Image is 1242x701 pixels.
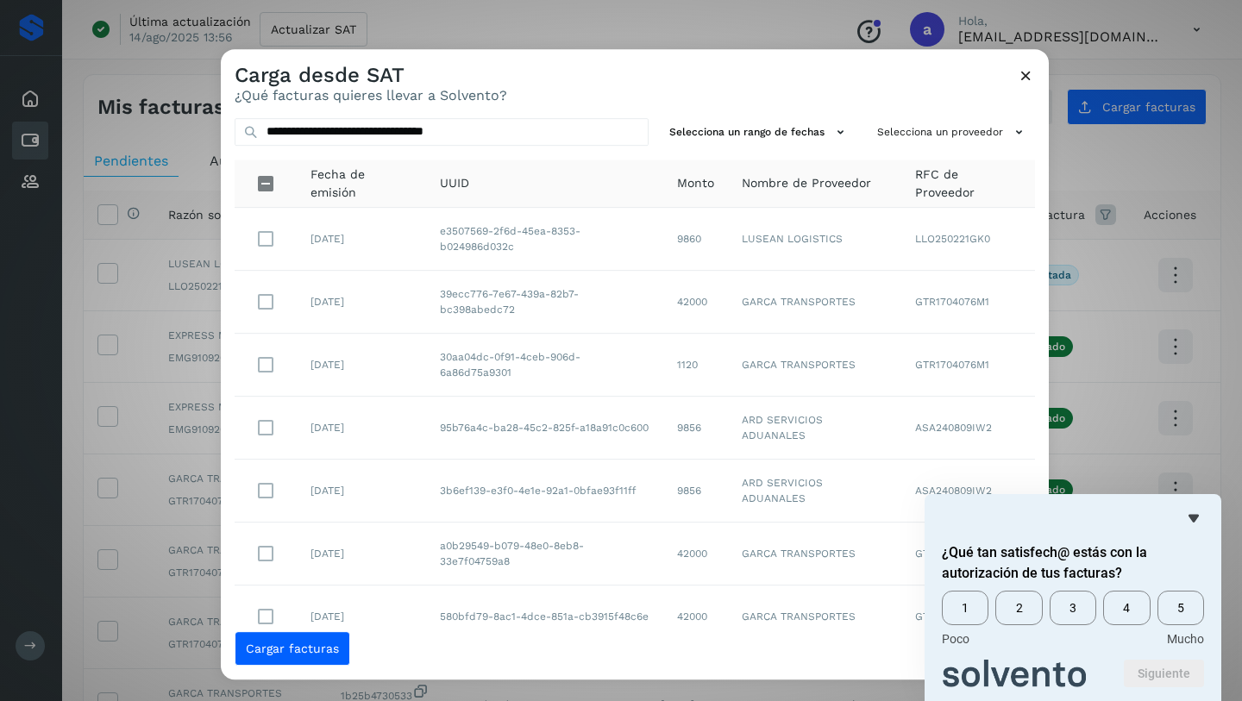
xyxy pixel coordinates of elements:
td: GTR1704076M1 [901,271,1035,334]
span: 4 [1103,591,1150,625]
td: 9856 [663,397,728,460]
span: 3 [1050,591,1096,625]
td: 42000 [663,271,728,334]
div: ¿Qué tan satisfech@ estás con la autorización de tus facturas? Select an option from 1 to 5, with... [942,508,1204,687]
td: 1120 [663,334,728,397]
button: Ocultar encuesta [1183,508,1204,529]
h3: Carga desde SAT [235,63,507,88]
td: 39ecc776-7e67-439a-82b7-bc398abedc72 [426,271,663,334]
td: ARD SERVICIOS ADUANALES [728,460,901,523]
button: Selecciona un rango de fechas [662,118,856,147]
td: 42000 [663,585,728,648]
button: Siguiente pregunta [1124,660,1204,687]
td: [DATE] [297,334,426,397]
td: [DATE] [297,523,426,585]
span: 2 [995,591,1042,625]
td: 30aa04dc-0f91-4ceb-906d-6a86d75a9301 [426,334,663,397]
td: GARCA TRANSPORTES [728,334,901,397]
button: Selecciona un proveedor [870,118,1035,147]
td: [DATE] [297,585,426,648]
span: Mucho [1167,632,1204,646]
td: [DATE] [297,460,426,523]
td: ARD SERVICIOS ADUANALES [728,397,901,460]
span: RFC de Proveedor [915,166,1021,202]
td: GTR1704076M1 [901,585,1035,648]
td: 580bfd79-8ac1-4dce-851a-cb3915f48c6e [426,585,663,648]
td: [DATE] [297,271,426,334]
td: 95b76a4c-ba28-45c2-825f-a18a91c0c600 [426,397,663,460]
td: [DATE] [297,397,426,460]
td: e3507569-2f6d-45ea-8353-b024986d032c [426,208,663,271]
td: GARCA TRANSPORTES [728,585,901,648]
td: GARCA TRANSPORTES [728,523,901,585]
td: GTR1704076M1 [901,523,1035,585]
td: LUSEAN LOGISTICS [728,208,901,271]
td: [DATE] [297,208,426,271]
td: GARCA TRANSPORTES [728,271,901,334]
td: 3b6ef139-e3f0-4e1e-92a1-0bfae93f11ff [426,460,663,523]
td: ASA240809IW2 [901,460,1035,523]
td: ASA240809IW2 [901,397,1035,460]
h2: ¿Qué tan satisfech@ estás con la autorización de tus facturas? Select an option from 1 to 5, with... [942,542,1204,584]
td: a0b29549-b079-48e0-8eb8-33e7f04759a8 [426,523,663,585]
td: LLO250221GK0 [901,208,1035,271]
div: ¿Qué tan satisfech@ estás con la autorización de tus facturas? Select an option from 1 to 5, with... [942,591,1204,646]
p: ¿Qué facturas quieres llevar a Solvento? [235,87,507,103]
button: Cargar facturas [235,631,350,666]
span: Fecha de emisión [310,166,412,202]
span: Monto [677,174,714,192]
span: Cargar facturas [246,642,339,654]
td: GTR1704076M1 [901,334,1035,397]
span: 5 [1157,591,1204,625]
span: Poco [942,632,969,646]
td: 9860 [663,208,728,271]
span: 1 [942,591,988,625]
span: UUID [440,174,469,192]
span: Nombre de Proveedor [742,174,871,192]
td: 42000 [663,523,728,585]
td: 9856 [663,460,728,523]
